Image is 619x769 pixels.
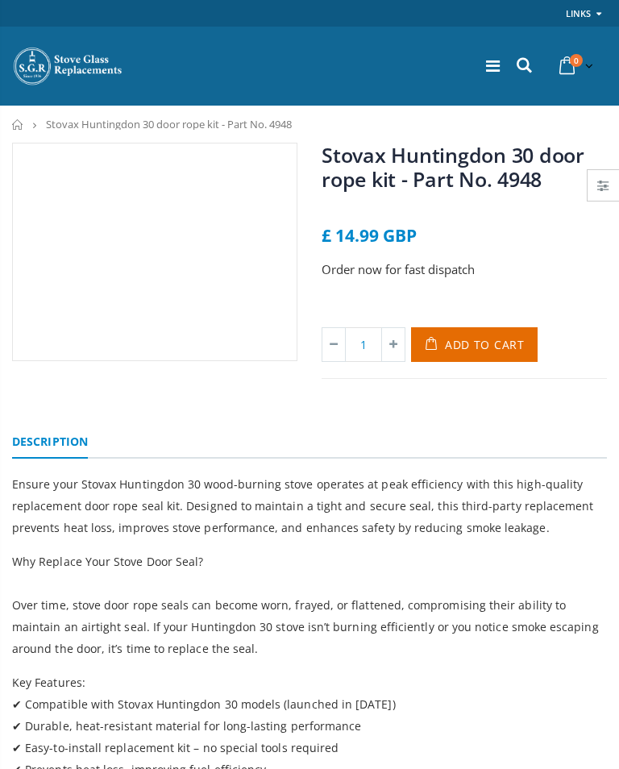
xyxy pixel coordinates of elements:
[46,117,292,131] span: Stovax Huntingdon 30 door rope kit - Part No. 4948
[12,119,24,130] a: Home
[411,327,538,362] button: Add to Cart
[12,46,125,86] img: Stove Glass Replacement
[566,3,591,23] a: Links
[570,54,583,67] span: 0
[553,50,596,81] a: 0
[12,551,607,659] p: Why Replace Your Stove Door Seal? Over time, stove door rope seals can become worn, frayed, or fl...
[445,337,525,352] span: Add to Cart
[486,55,500,77] a: Menu
[12,426,88,459] a: Description
[12,473,607,538] p: Ensure your Stovax Huntingdon 30 wood-burning stove operates at peak efficiency with this high-qu...
[322,141,584,193] a: Stovax Huntingdon 30 door rope kit - Part No. 4948
[322,224,417,247] span: £ 14.99 GBP
[322,260,607,279] p: Order now for fast dispatch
